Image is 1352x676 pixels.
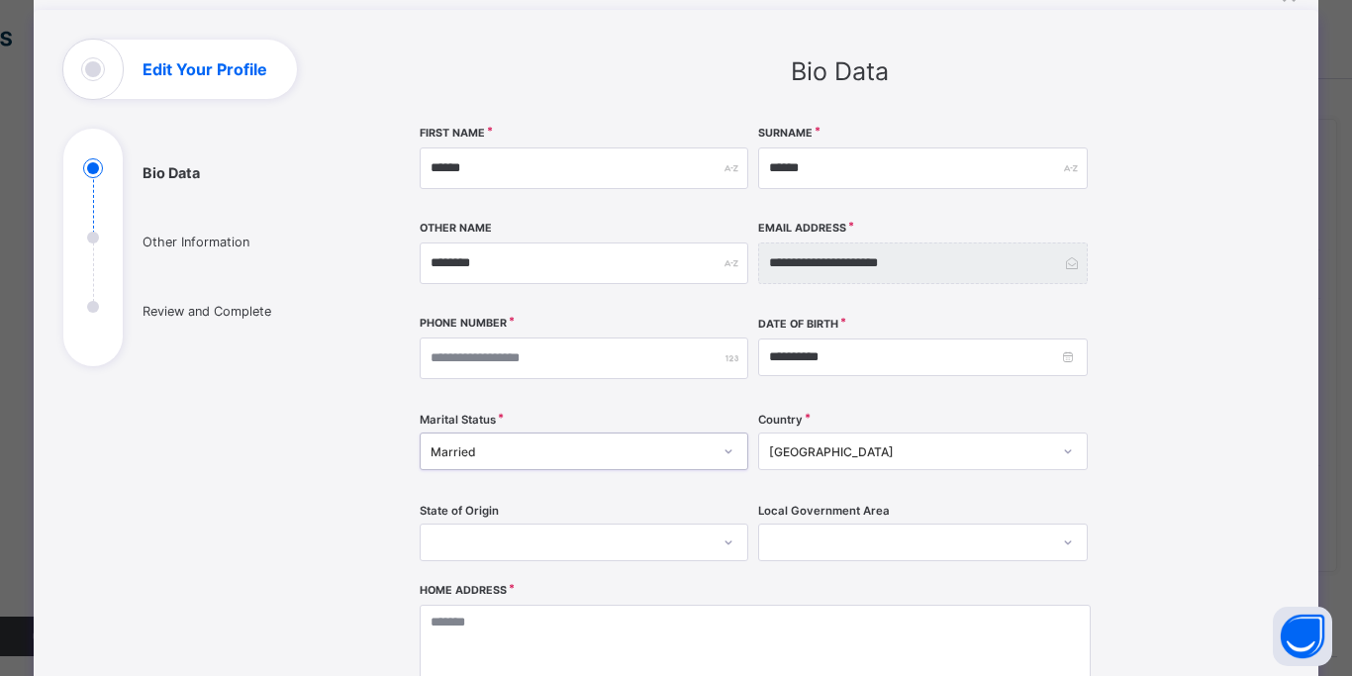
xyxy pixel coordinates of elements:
label: Email Address [758,222,846,235]
span: State of Origin [420,504,499,518]
span: Bio Data [791,56,889,86]
label: Phone Number [420,317,507,330]
div: [GEOGRAPHIC_DATA] [769,444,1050,459]
label: First Name [420,127,485,140]
label: Date of Birth [758,318,838,331]
span: Local Government Area [758,504,890,518]
label: Home Address [420,584,507,597]
label: Other Name [420,222,492,235]
button: Open asap [1273,607,1332,666]
label: Surname [758,127,813,140]
span: Marital Status [420,413,496,427]
span: Country [758,413,803,427]
div: Married [431,444,712,459]
h1: Edit Your Profile [143,61,267,77]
